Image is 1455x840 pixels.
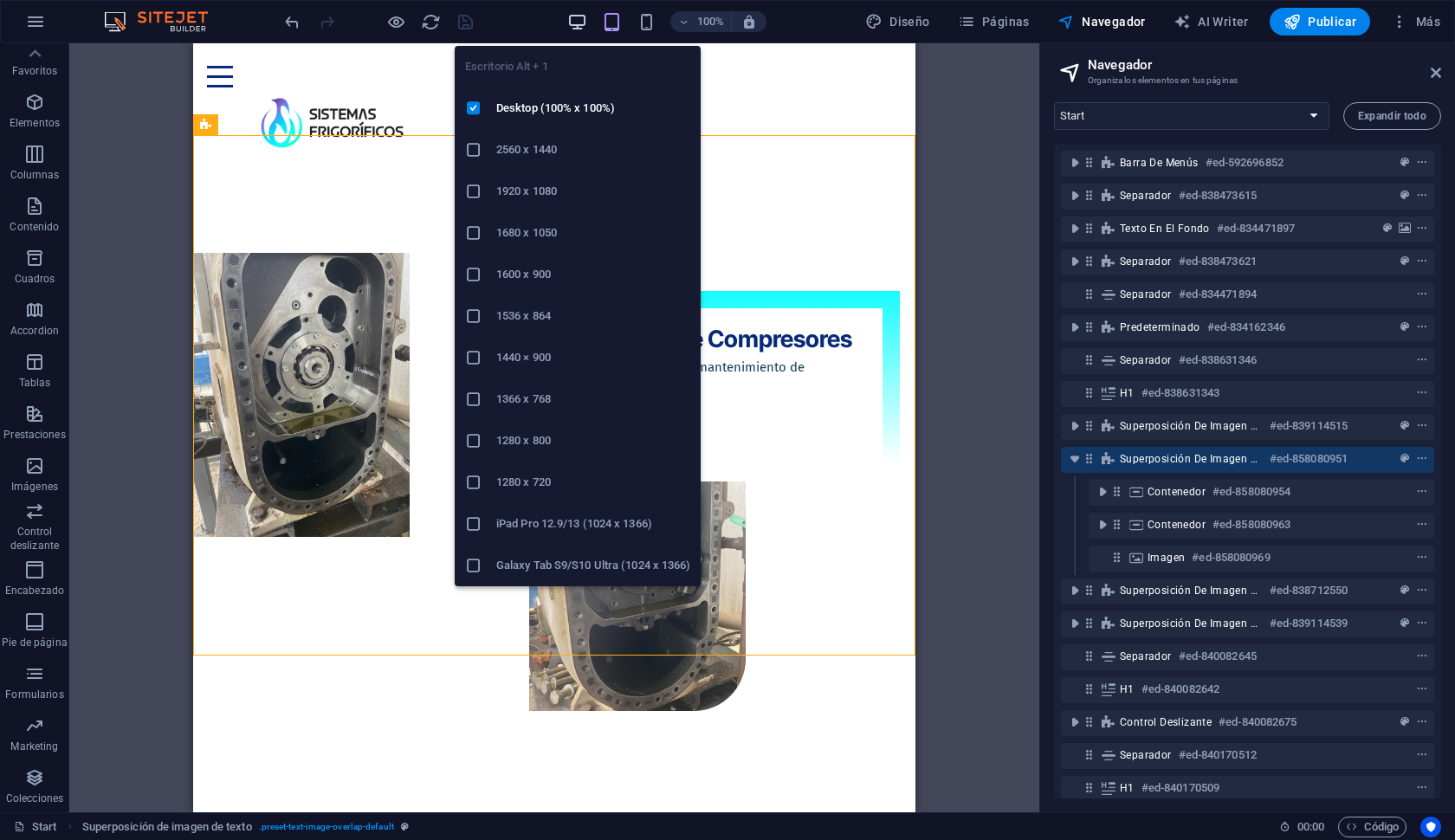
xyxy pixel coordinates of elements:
h6: #ed-839114539 [1270,613,1348,634]
h6: 2560 x 1440 [496,139,690,160]
button: Expandir todo [1343,102,1441,130]
span: Expandir todo [1358,111,1426,121]
button: preset [1379,218,1396,239]
button: context-menu [1413,514,1431,535]
h6: #ed-838712550 [1270,580,1348,601]
h6: #ed-838631346 [1179,350,1257,371]
span: Barra de menús [1120,156,1199,170]
h6: #ed-839114515 [1270,416,1348,436]
span: Separador [1120,255,1172,268]
button: preset [1396,152,1413,173]
span: Texto en el fondo [1120,222,1210,236]
button: AI Writer [1167,8,1256,36]
p: Tablas [19,376,51,390]
span: Contenedor [1148,518,1206,532]
img: Editor Logo [100,11,230,32]
h6: #ed-840082642 [1141,679,1219,700]
h6: #ed-858080963 [1212,514,1290,535]
span: Superposición de imagen de texto [1120,584,1263,598]
span: H1 [1120,781,1135,795]
span: Separador [1120,189,1172,203]
button: context-menu [1413,416,1431,436]
button: toggle-expand [1064,613,1085,634]
h6: #ed-834162346 [1207,317,1285,338]
button: reload [420,11,441,32]
p: Cuadros [15,272,55,286]
button: context-menu [1413,251,1431,272]
button: preset [1396,185,1413,206]
span: Separador [1120,649,1172,663]
button: preset [1396,416,1413,436]
h6: 1536 x 864 [496,306,690,326]
nav: breadcrumb [82,817,409,837]
i: Deshacer: Cambiar posicionamiento (Ctrl+Z) [282,12,302,32]
button: Publicar [1270,8,1371,36]
h6: Tiempo de la sesión [1279,817,1325,837]
span: Superposición de imagen de texto [1120,452,1263,466]
button: context-menu [1413,679,1431,700]
button: context-menu [1413,778,1431,798]
button: Páginas [951,8,1037,36]
button: context-menu [1413,481,1431,502]
button: preset [1396,712,1413,733]
h6: #ed-858080969 [1192,547,1270,568]
h6: #ed-840082675 [1219,712,1297,733]
span: Haz clic para seleccionar y doble clic para editar [82,817,252,837]
span: Imagen [1148,551,1185,565]
p: Colecciones [6,792,63,805]
button: Diseño [858,8,937,36]
p: Elementos [10,116,60,130]
h6: #ed-840170512 [1179,745,1257,766]
h6: #ed-838631343 [1141,383,1219,404]
button: background [1396,218,1413,239]
span: Diseño [865,13,930,30]
h6: #ed-834471894 [1179,284,1257,305]
h6: #ed-834471897 [1217,218,1295,239]
p: Marketing [10,740,58,753]
span: : [1309,820,1312,833]
h6: 1680 x 1050 [496,223,690,243]
button: context-menu [1413,745,1431,766]
button: context-menu [1413,284,1431,305]
button: toggle-expand [1064,712,1085,733]
span: Superposición de imagen de texto [1120,419,1263,433]
span: Separador [1120,353,1172,367]
h6: #ed-838473615 [1179,185,1257,206]
button: context-menu [1413,350,1431,371]
h6: Galaxy Tab S9/S10 Ultra (1024 x 1366) [496,555,690,576]
h6: #ed-858080954 [1212,481,1290,502]
h6: 1600 x 900 [496,264,690,285]
span: Más [1391,13,1440,30]
span: Código [1346,817,1399,837]
h6: 1280 x 720 [496,472,690,493]
p: Columnas [10,168,60,182]
button: context-menu [1413,712,1431,733]
button: preset [1396,449,1413,469]
button: 100% [670,11,732,32]
h6: 1280 x 800 [496,430,690,451]
i: Al redimensionar, ajustar el nivel de zoom automáticamente para ajustarse al dispositivo elegido. [741,14,757,29]
span: Contenedor [1148,485,1206,499]
h6: #ed-840170509 [1141,778,1219,798]
button: undo [281,11,302,32]
button: toggle-expand [1092,514,1113,535]
button: context-menu [1413,218,1431,239]
span: . preset-text-image-overlap-default [259,817,394,837]
span: Páginas [958,13,1030,30]
h6: #ed-592696852 [1206,152,1284,173]
button: context-menu [1413,317,1431,338]
button: toggle-expand [1064,580,1085,601]
button: context-menu [1413,449,1431,469]
h6: iPad Pro 12.9/13 (1024 x 1366) [496,514,690,534]
h6: 1366 x 768 [496,389,690,410]
button: preset [1396,613,1413,634]
p: Favoritos [12,64,57,78]
i: Este elemento es un preajuste personalizable [401,822,409,831]
h2: Navegador [1088,57,1441,73]
p: Encabezado [5,584,64,598]
h6: #ed-840082645 [1179,646,1257,667]
button: toggle-expand [1064,317,1085,338]
span: Superposición de imagen de texto [1120,617,1263,630]
button: context-menu [1413,152,1431,173]
button: Más [1384,8,1447,36]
